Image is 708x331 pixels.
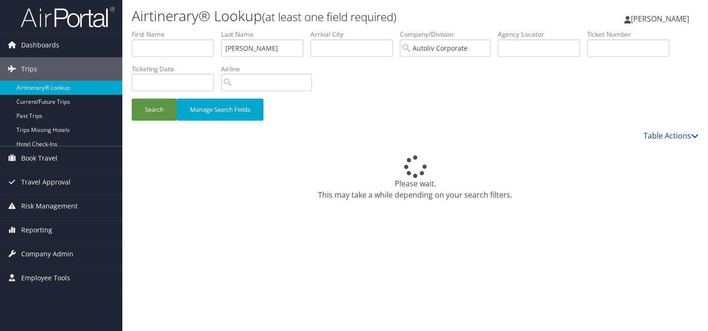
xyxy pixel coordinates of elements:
[132,30,221,39] label: First Name
[21,57,37,81] span: Trips
[21,146,57,170] span: Book Travel
[132,64,221,74] label: Ticketing Date
[132,99,177,121] button: Search
[310,30,400,39] label: Arrival City
[221,64,319,74] label: Airline
[21,266,70,290] span: Employee Tools
[644,131,699,141] a: Table Actions
[631,14,689,24] span: [PERSON_NAME]
[262,9,397,24] small: (at least one field required)
[587,30,676,39] label: Ticket Number
[132,6,509,26] h1: Airtinerary® Lookup
[21,194,78,218] span: Risk Management
[400,30,498,39] label: Company/Division
[21,218,52,242] span: Reporting
[498,30,587,39] label: Agency Locator
[221,30,310,39] label: Last Name
[624,5,699,33] a: [PERSON_NAME]
[21,6,115,28] img: airportal-logo.png
[21,170,71,194] span: Travel Approval
[177,99,263,121] button: Manage Search Fields
[21,242,73,266] span: Company Admin
[21,33,59,57] span: Dashboards
[132,155,699,200] div: Please wait. This may take a while depending on your search filters.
